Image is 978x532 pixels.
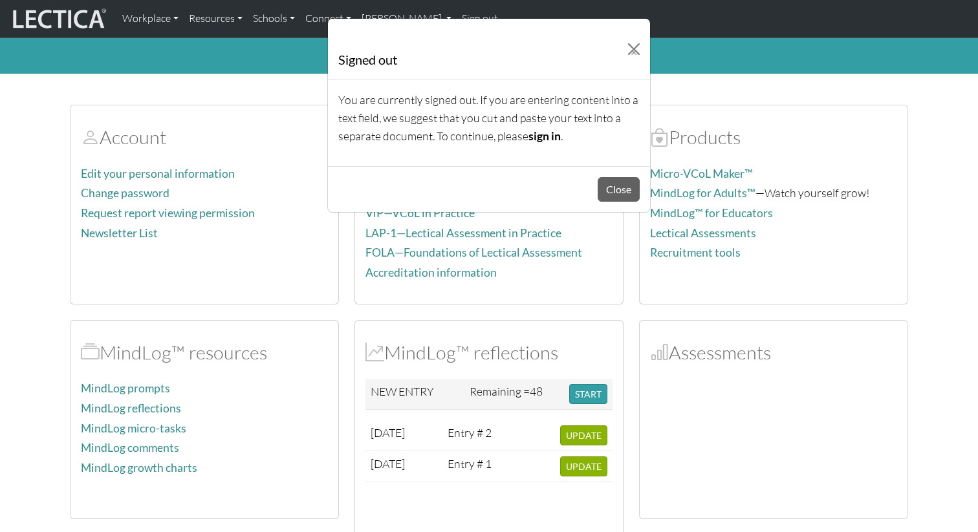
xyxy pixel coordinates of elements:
button: Close [598,177,640,202]
button: Close [623,38,645,60]
p: You are currently signed out. If you are entering content into a text field, we suggest that you ... [338,90,640,145]
h5: Signed out [338,50,397,69]
a: sign in [528,129,561,143]
span: × [631,45,637,59]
